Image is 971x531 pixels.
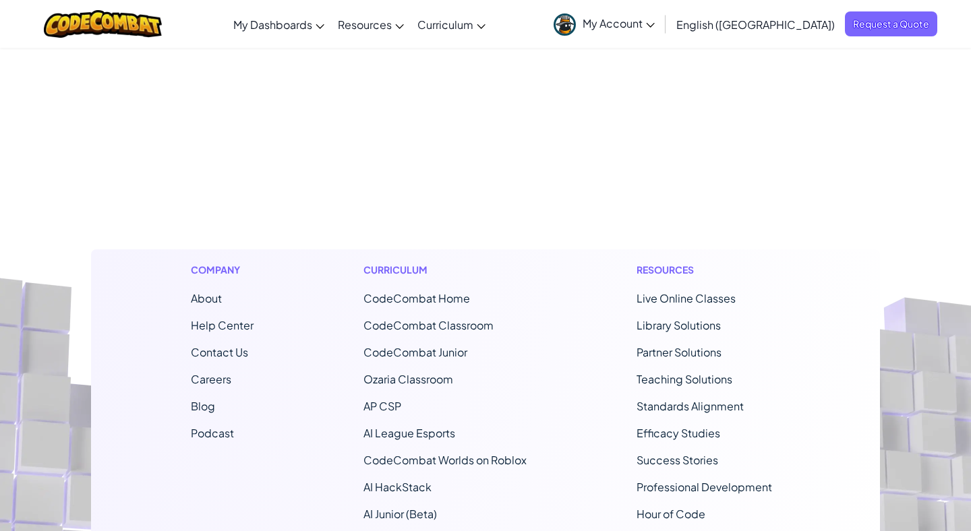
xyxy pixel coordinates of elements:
h1: Company [191,263,254,277]
a: Success Stories [637,453,718,467]
img: avatar [554,13,576,36]
a: My Account [547,3,661,45]
a: About [191,291,222,305]
a: Curriculum [411,6,492,42]
img: CodeCombat logo [44,10,162,38]
a: My Dashboards [227,6,331,42]
a: AI League Esports [363,426,455,440]
span: Resources [338,18,392,32]
a: Help Center [191,318,254,332]
a: Blog [191,399,215,413]
span: Contact Us [191,345,248,359]
a: Teaching Solutions [637,372,732,386]
a: Library Solutions [637,318,721,332]
a: Live Online Classes [637,291,736,305]
a: AI Junior (Beta) [363,507,437,521]
a: Partner Solutions [637,345,722,359]
a: AI HackStack [363,480,432,494]
a: Podcast [191,426,234,440]
span: Curriculum [417,18,473,32]
a: Hour of Code [637,507,705,521]
a: Careers [191,372,231,386]
a: Ozaria Classroom [363,372,453,386]
span: CodeCombat Home [363,291,470,305]
span: English ([GEOGRAPHIC_DATA]) [676,18,835,32]
a: Efficacy Studies [637,426,720,440]
a: CodeCombat Worlds on Roblox [363,453,527,467]
h1: Resources [637,263,780,277]
span: My Dashboards [233,18,312,32]
a: CodeCombat Junior [363,345,467,359]
h1: Curriculum [363,263,527,277]
a: CodeCombat Classroom [363,318,494,332]
a: English ([GEOGRAPHIC_DATA]) [670,6,842,42]
a: Resources [331,6,411,42]
span: My Account [583,16,655,30]
a: Professional Development [637,480,772,494]
a: Request a Quote [845,11,937,36]
a: Standards Alignment [637,399,744,413]
a: AP CSP [363,399,401,413]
